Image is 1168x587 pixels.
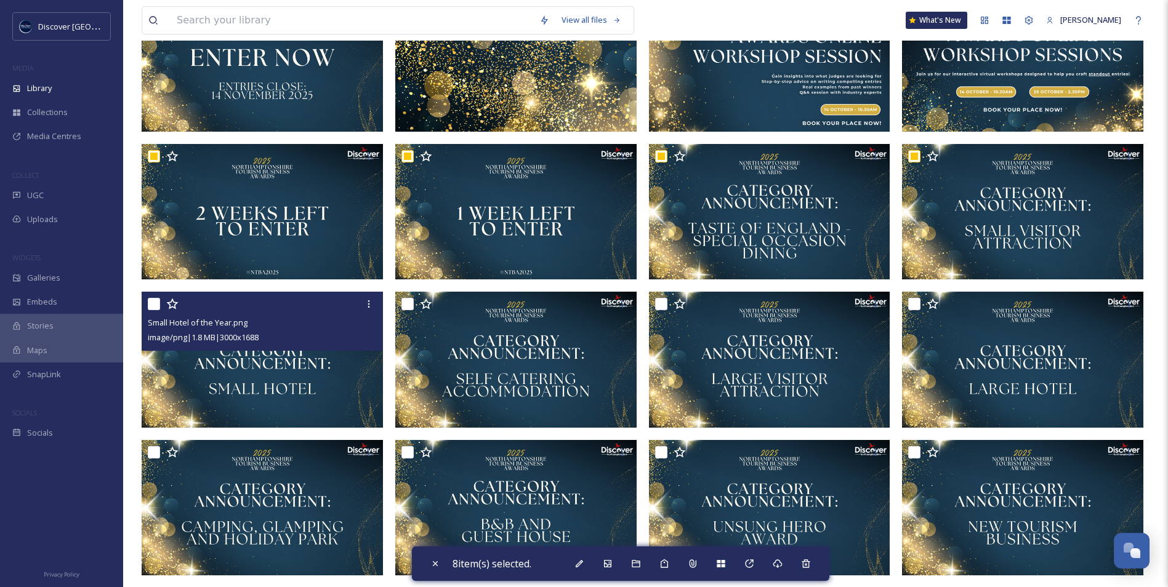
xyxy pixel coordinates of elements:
[27,214,58,225] span: Uploads
[142,440,383,576] img: CampingGlampingHolidayPark.png
[902,292,1143,428] img: Large Hotel of the Year.png
[27,320,54,332] span: Stories
[20,20,32,33] img: Untitled%20design%20%282%29.png
[555,8,627,32] a: View all files
[148,332,259,343] span: image/png | 1.8 MB | 3000 x 1688
[27,190,44,201] span: UGC
[27,427,53,439] span: Socials
[142,292,383,428] img: Small Hotel of the Year.png
[1060,14,1121,25] span: [PERSON_NAME]
[27,82,52,94] span: Library
[12,408,37,417] span: SOCIALS
[12,63,34,73] span: MEDIA
[649,144,890,280] img: Taste of England Award.png
[395,292,637,428] img: Self Catering of the Year.png
[902,144,1143,280] img: Small Visitor Attraction.png
[27,130,81,142] span: Media Centres
[12,253,41,262] span: WIDGETS
[395,144,637,280] img: 1 Week.png
[27,272,60,284] span: Galleries
[902,440,1143,576] img: New Tourism Business of the Year.png
[27,106,68,118] span: Collections
[395,440,637,576] img: B + B of the Year.png
[453,557,531,570] span: 8 item(s) selected.
[148,317,248,328] span: Small Hotel of the Year.png
[906,12,967,29] a: What's New
[27,296,57,308] span: Embeds
[171,7,533,34] input: Search your library
[38,20,150,32] span: Discover [GEOGRAPHIC_DATA]
[27,345,47,356] span: Maps
[1114,533,1150,569] button: Open Chat
[44,570,79,578] span: Privacy Policy
[142,144,383,280] img: 2 Weeks.png
[12,170,39,180] span: COLLECT
[649,292,890,428] img: Large Visitor Attraction.png
[27,369,61,380] span: SnapLink
[44,566,79,581] a: Privacy Policy
[1040,8,1127,32] a: [PERSON_NAME]
[649,440,890,576] img: Unsung Hero Award.png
